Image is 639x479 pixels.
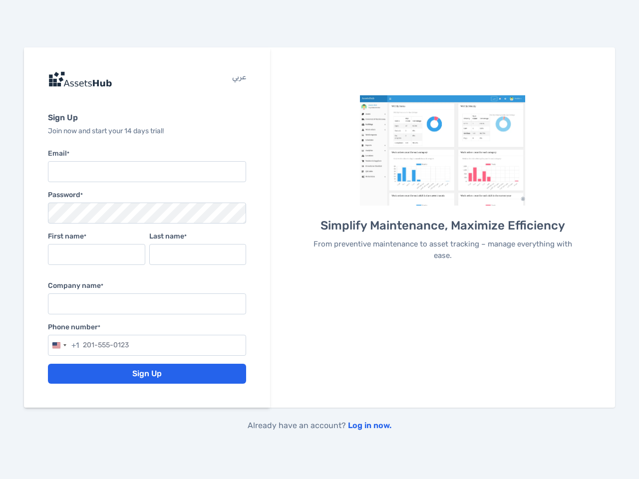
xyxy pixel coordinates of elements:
input: 201-555-0123 [48,335,246,356]
p: Join now and start your 14 days trial! [48,126,246,137]
img: logo-img [48,71,112,87]
a: عربي [232,71,246,87]
button: Sign Up [48,364,246,384]
label: Company name [48,281,246,291]
p: Already have an account? [24,420,615,432]
label: First name [48,232,145,242]
h6: Sign Up [48,111,246,124]
label: Password [48,190,83,201]
label: Email [48,149,246,159]
h5: Simplify Maintenance, Maximize Efficiency [305,218,581,234]
div: +1 [71,340,79,351]
button: Selected country [48,335,79,355]
img: AssetsHub [360,95,526,206]
a: Log in now. [348,421,391,430]
label: Last name [149,232,247,242]
p: From preventive maintenance to asset tracking – manage everything with ease. [305,239,581,261]
label: Phone number [48,322,246,333]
